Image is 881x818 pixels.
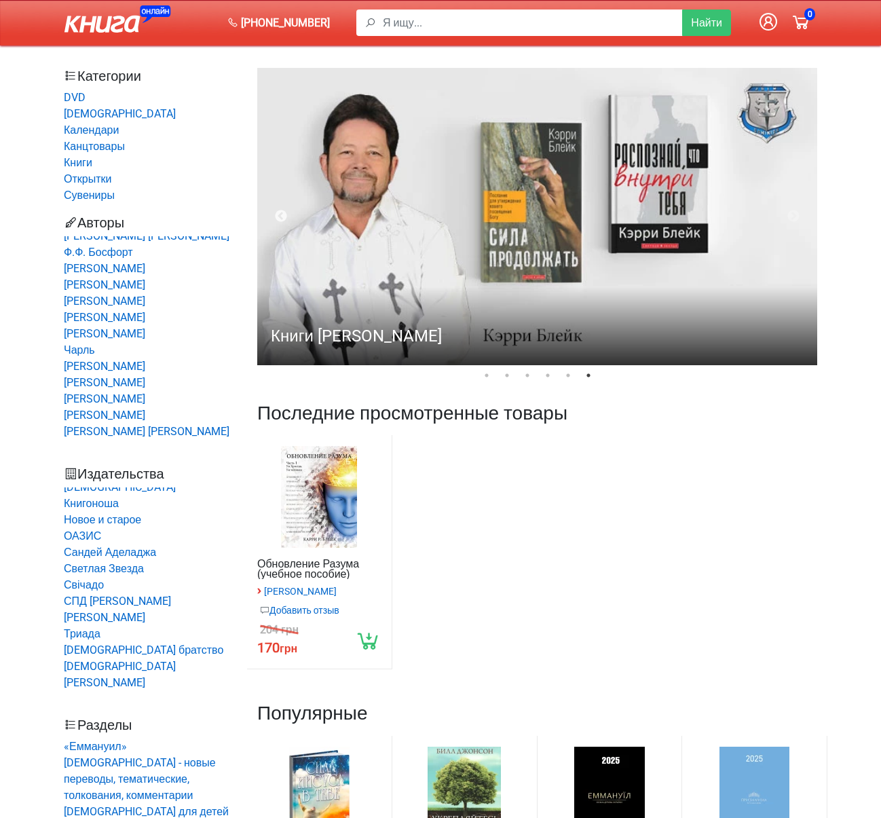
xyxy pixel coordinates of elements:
[271,327,804,346] div: Книги [PERSON_NAME]
[383,10,683,36] input: Я ищу...
[64,627,100,640] a: Триада
[257,68,817,365] img: Книги Кэрри Блейка
[64,578,104,591] a: Свічадо
[64,156,92,169] a: Книги
[480,369,493,382] button: 1 of 6
[64,409,145,422] a: [PERSON_NAME]
[64,91,86,104] a: DVD
[64,546,156,559] a: Сандей Аделаджа
[64,246,133,259] a: Ф.Ф. Босфорт
[257,686,817,730] h2: Популярные
[241,15,330,31] span: [PHONE_NUMBER]
[64,215,237,231] h3: Авторы
[64,376,145,389] a: [PERSON_NAME]
[64,68,237,84] h3: Категории
[260,605,339,616] a: Добавить отзыв
[222,10,335,37] a: [PHONE_NUMBER]
[64,107,176,120] a: [DEMOGRAPHIC_DATA]
[64,562,144,575] a: Светлая Звезда
[804,8,816,20] span: 0
[64,805,229,818] a: [DEMOGRAPHIC_DATA] для детей
[64,611,145,624] a: [PERSON_NAME]
[64,513,141,526] a: Новое и старое
[64,481,176,494] a: [DEMOGRAPHIC_DATA]
[64,140,125,153] a: Канцтовары
[264,584,337,597] a: [PERSON_NAME]
[64,343,95,356] a: Чарль
[64,295,145,308] a: [PERSON_NAME]
[521,369,534,382] button: 3 of 6
[64,262,145,275] a: [PERSON_NAME]
[257,639,297,658] div: 170
[64,497,119,510] a: Книгоноша
[541,369,555,382] button: 4 of 6
[500,369,514,382] button: 2 of 6
[64,124,119,136] a: Календари
[260,620,299,639] div: 204 грн
[257,386,817,430] h2: Последние просмотренные товары
[64,229,229,242] a: [PERSON_NAME] [PERSON_NAME]
[64,740,127,753] a: «Еммануил»
[785,5,817,40] a: 0
[280,642,297,655] span: грн
[582,369,595,382] button: 6 of 6
[257,559,381,579] a: Обновление Разума (учебное пособие)
[64,172,111,185] a: Открытки
[787,210,800,223] button: Next
[64,360,145,373] a: [PERSON_NAME]
[682,10,731,36] button: Найти
[64,189,115,202] a: Сувениры
[264,586,337,597] small: [PERSON_NAME]
[64,311,145,324] a: [PERSON_NAME]
[274,210,288,223] button: Previous
[64,327,145,340] a: [PERSON_NAME]
[64,702,237,733] h3: Разделы
[64,425,229,438] a: [PERSON_NAME] [PERSON_NAME]
[64,756,216,802] a: [DEMOGRAPHIC_DATA] - новые переводы, тематические, толкования, комментарии
[257,582,261,598] span: ›
[561,369,575,382] button: 5 of 6
[64,595,171,608] a: СПД [PERSON_NAME]
[64,529,101,542] a: ОАЗИС
[64,644,223,689] a: [DEMOGRAPHIC_DATA] братство [DEMOGRAPHIC_DATA][PERSON_NAME]
[64,451,237,482] h3: Издательства
[64,392,145,405] a: [PERSON_NAME]
[64,278,145,291] a: [PERSON_NAME]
